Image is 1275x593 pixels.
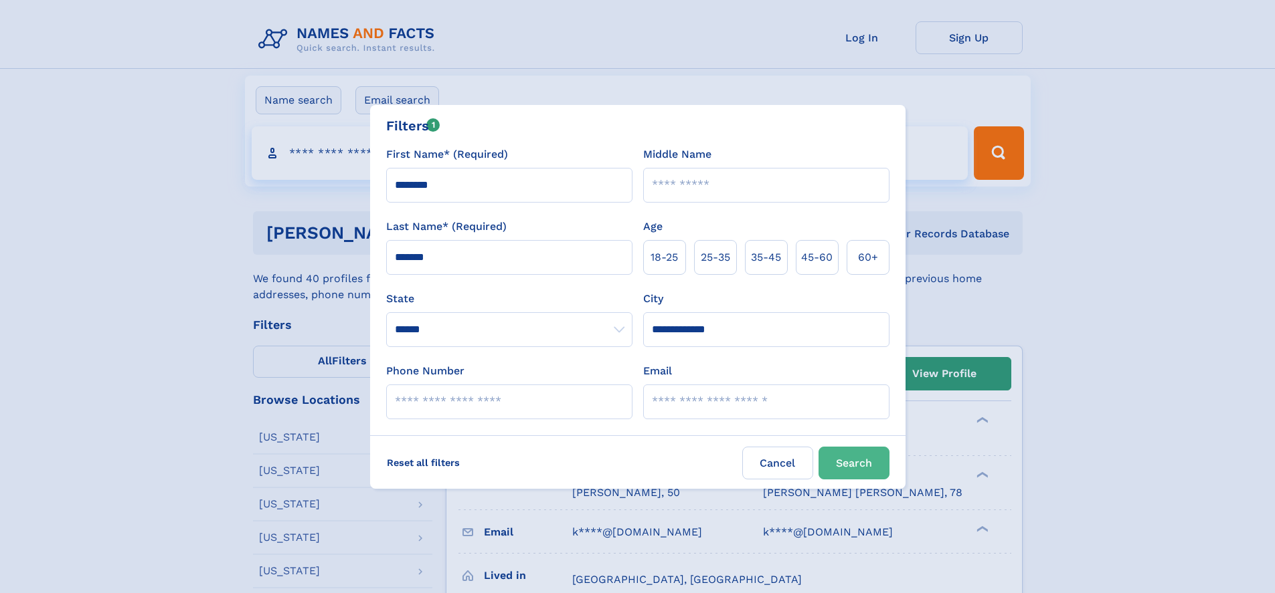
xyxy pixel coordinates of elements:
[643,219,663,235] label: Age
[386,116,440,136] div: Filters
[742,447,813,479] label: Cancel
[386,291,632,307] label: State
[643,363,672,379] label: Email
[643,291,663,307] label: City
[751,249,781,265] span: 35‑45
[819,447,889,479] button: Search
[701,249,730,265] span: 25‑35
[643,146,711,162] label: Middle Name
[386,363,464,379] label: Phone Number
[651,249,678,265] span: 18‑25
[378,447,469,479] label: Reset all filters
[801,249,833,265] span: 45‑60
[386,146,508,162] label: First Name* (Required)
[858,249,878,265] span: 60+
[386,219,507,235] label: Last Name* (Required)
